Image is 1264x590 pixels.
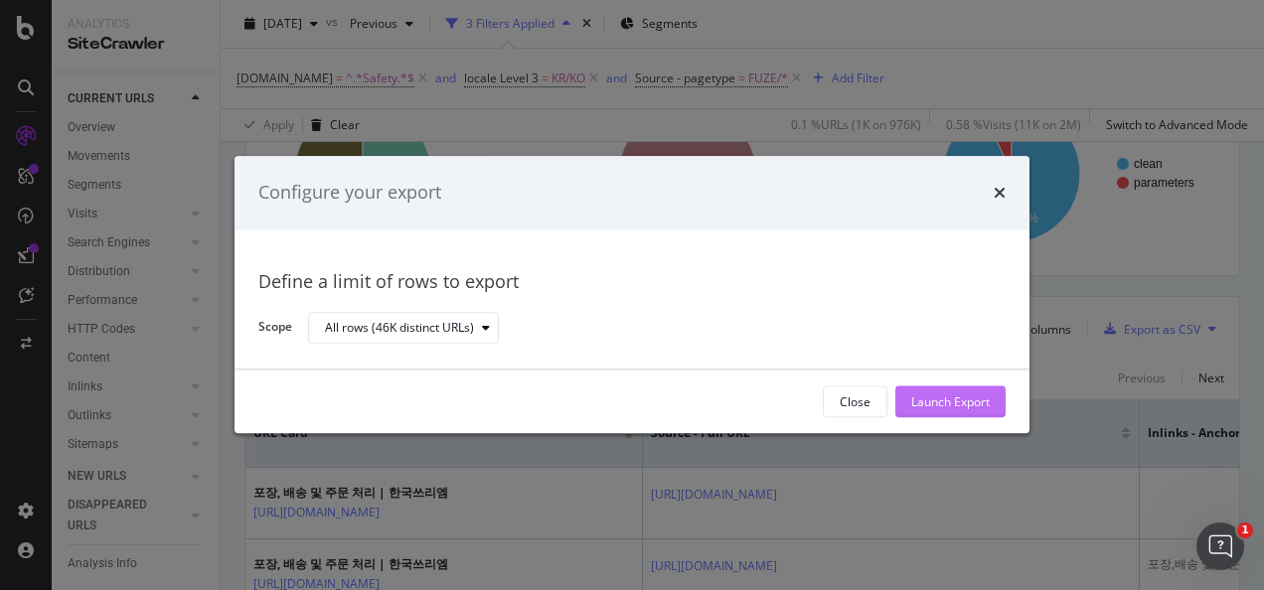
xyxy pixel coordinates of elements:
[235,156,1029,433] div: modal
[258,319,292,341] label: Scope
[823,386,887,418] button: Close
[258,269,1006,295] div: Define a limit of rows to export
[308,312,499,344] button: All rows (46K distinct URLs)
[840,393,870,410] div: Close
[994,180,1006,206] div: times
[1196,522,1244,570] iframe: Intercom live chat
[258,180,441,206] div: Configure your export
[1237,522,1253,538] span: 1
[895,386,1006,418] button: Launch Export
[325,322,474,334] div: All rows (46K distinct URLs)
[911,393,990,410] div: Launch Export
